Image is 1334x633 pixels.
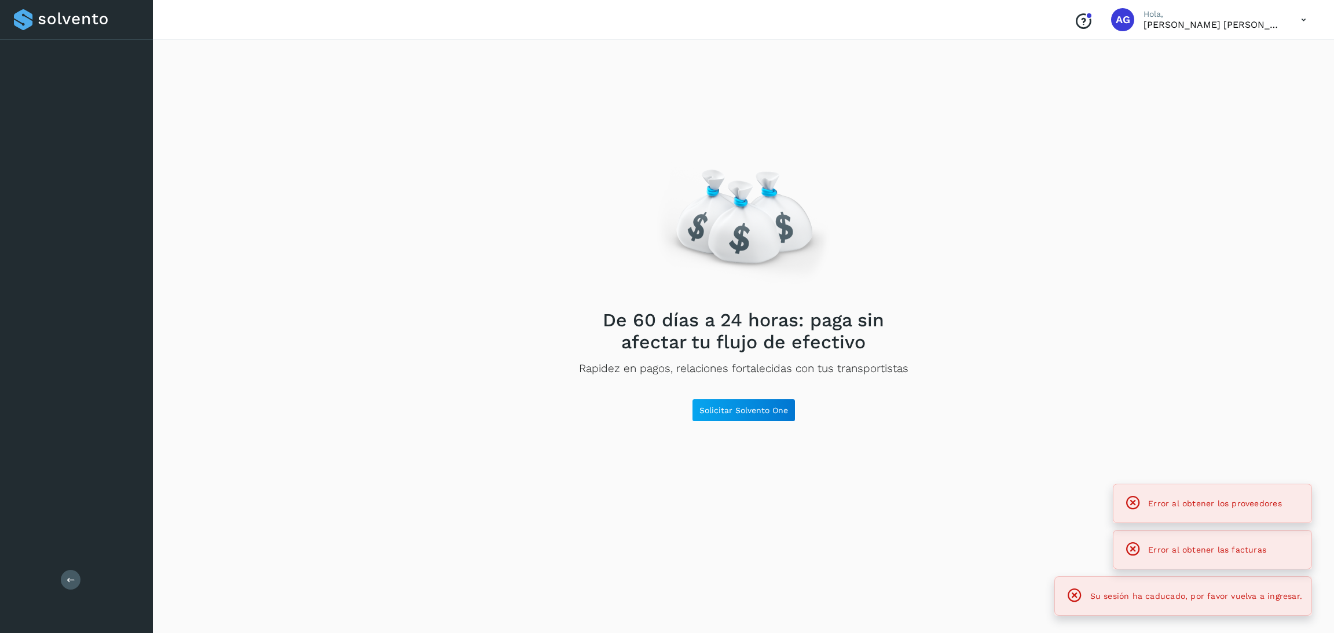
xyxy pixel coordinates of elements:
[1148,545,1266,554] span: Error al obtener las facturas
[692,399,796,422] button: Solicitar Solvento One
[578,309,908,354] h2: De 60 días a 24 horas: paga sin afectar tu flujo de efectivo
[1090,591,1302,601] span: Su sesión ha caducado, por favor vuelva a ingresar.
[643,130,844,300] img: Empty state image
[579,362,908,376] p: Rapidez en pagos, relaciones fortalecidas con tus transportistas
[1144,9,1282,19] p: Hola,
[1144,19,1282,30] p: Abigail Gonzalez Leon
[1148,499,1282,508] span: Error al obtener los proveedores
[699,406,788,414] span: Solicitar Solvento One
